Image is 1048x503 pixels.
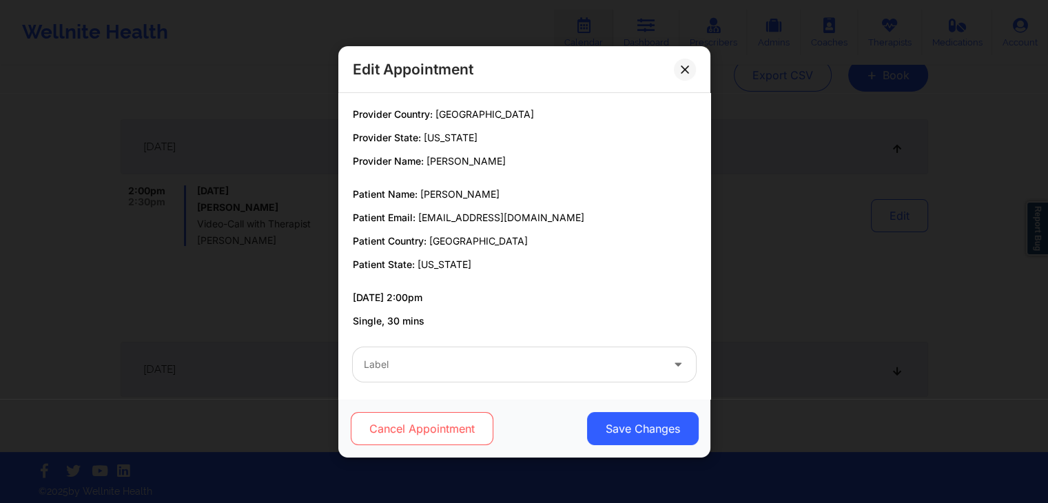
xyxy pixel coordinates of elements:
[353,211,696,225] p: Patient Email:
[418,258,471,270] span: [US_STATE]
[353,234,696,248] p: Patient Country:
[424,132,477,143] span: [US_STATE]
[353,60,473,79] h2: Edit Appointment
[353,291,696,305] p: [DATE] 2:00pm
[353,107,696,121] p: Provider Country:
[353,187,696,201] p: Patient Name:
[586,412,698,445] button: Save Changes
[350,412,493,445] button: Cancel Appointment
[353,258,696,271] p: Patient State:
[429,235,528,247] span: [GEOGRAPHIC_DATA]
[427,155,506,167] span: [PERSON_NAME]
[435,108,534,120] span: [GEOGRAPHIC_DATA]
[353,154,696,168] p: Provider Name:
[418,212,584,223] span: [EMAIL_ADDRESS][DOMAIN_NAME]
[353,314,696,328] p: Single, 30 mins
[420,188,500,200] span: [PERSON_NAME]
[353,131,696,145] p: Provider State:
